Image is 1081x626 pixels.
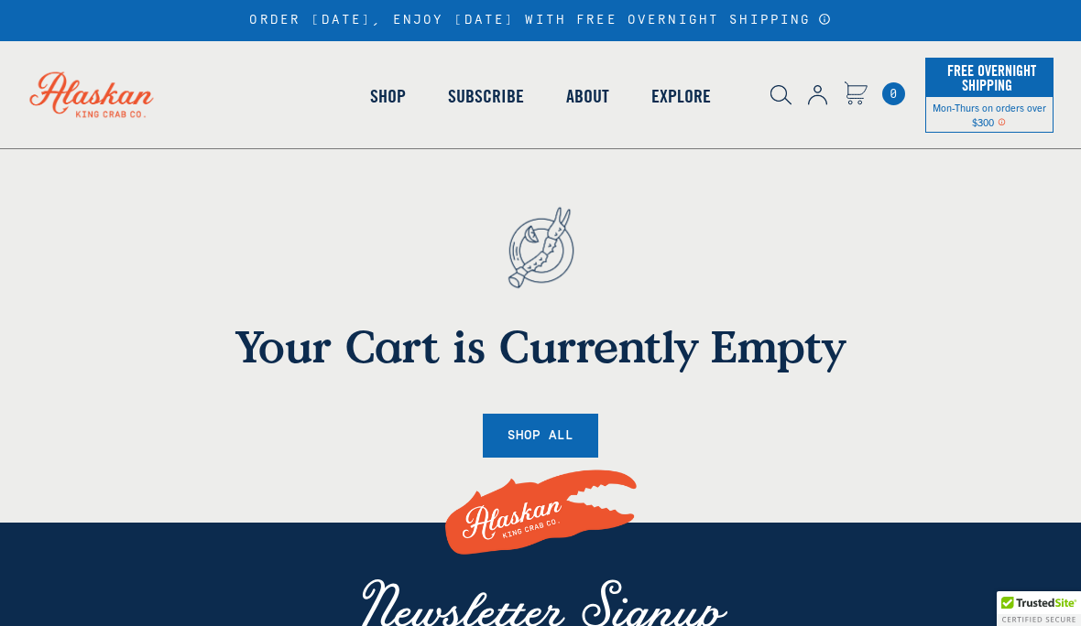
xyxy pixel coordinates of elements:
[349,44,427,148] a: Shop
[427,44,545,148] a: Subscribe
[808,85,827,105] img: account
[998,115,1006,128] span: Shipping Notice Icon
[933,101,1046,128] span: Mon-Thurs on orders over $300
[483,414,598,459] a: Shop All
[770,85,792,105] img: search
[9,51,174,137] img: Alaskan King Crab Co. logo
[115,319,966,372] h1: Your Cart is Currently Empty
[440,448,641,577] img: Alaskan King Crab Co. Logo
[844,81,868,108] a: Cart
[630,44,732,148] a: Explore
[478,176,603,319] img: empty cart - anchor
[882,82,905,105] span: 0
[997,591,1081,626] div: TrustedSite Certified
[943,57,1036,99] span: Free Overnight Shipping
[882,82,905,105] a: Cart
[249,13,831,28] div: ORDER [DATE], ENJOY [DATE] WITH FREE OVERNIGHT SHIPPING
[545,44,630,148] a: About
[818,13,832,26] a: Announcement Bar Modal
